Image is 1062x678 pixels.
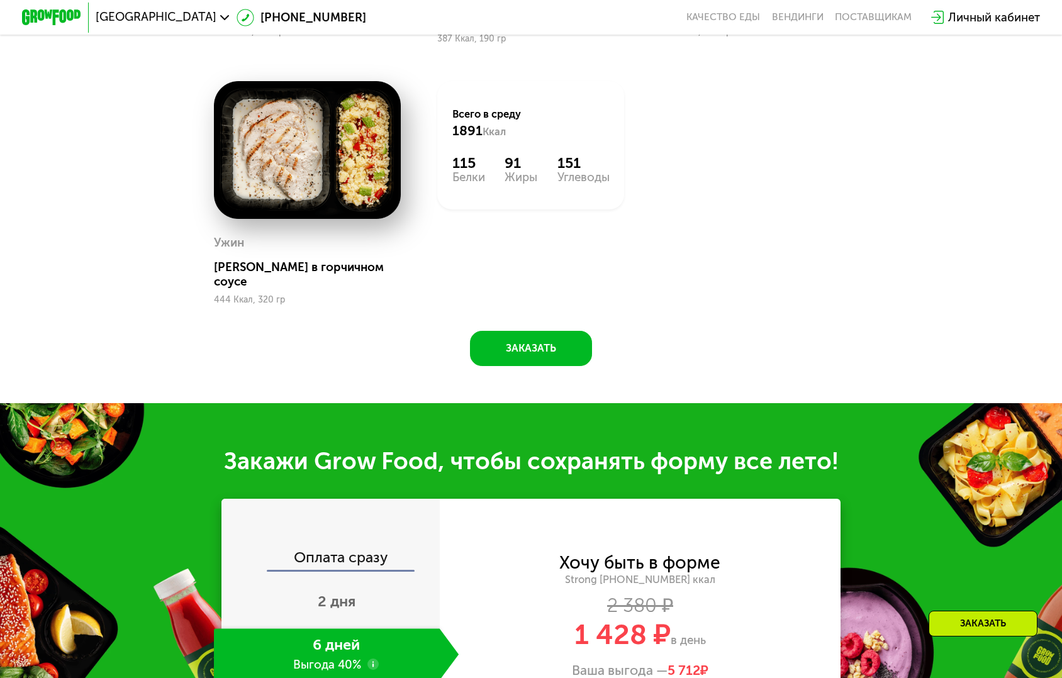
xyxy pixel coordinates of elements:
[948,9,1040,26] div: Личный кабинет
[671,633,706,647] span: в день
[574,618,671,652] span: 1 428 ₽
[440,597,841,614] div: 2 380 ₽
[237,9,366,26] a: [PHONE_NUMBER]
[214,260,413,289] div: [PERSON_NAME] в горчичном соусе
[452,123,483,138] span: 1891
[214,231,244,253] div: Ужин
[557,154,610,172] div: 151
[557,172,610,184] div: Углеводы
[440,573,841,586] div: Strong [PHONE_NUMBER] ккал
[452,154,485,172] div: 115
[686,11,760,23] a: Качество еды
[96,11,216,23] span: [GEOGRAPHIC_DATA]
[505,154,537,172] div: 91
[318,592,355,610] span: 2 дня
[452,172,485,184] div: Белки
[437,34,624,44] div: 387 Ккал, 190 гр
[452,107,610,140] div: Всего в среду
[470,331,593,366] button: Заказать
[835,11,912,23] div: поставщикам
[772,11,824,23] a: Вендинги
[929,611,1037,636] div: Заказать
[559,555,720,571] div: Хочу быть в форме
[483,126,506,138] span: Ккал
[668,662,700,678] span: 5 712
[214,295,401,305] div: 444 Ккал, 320 гр
[505,172,537,184] div: Жиры
[223,550,440,569] div: Оплата сразу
